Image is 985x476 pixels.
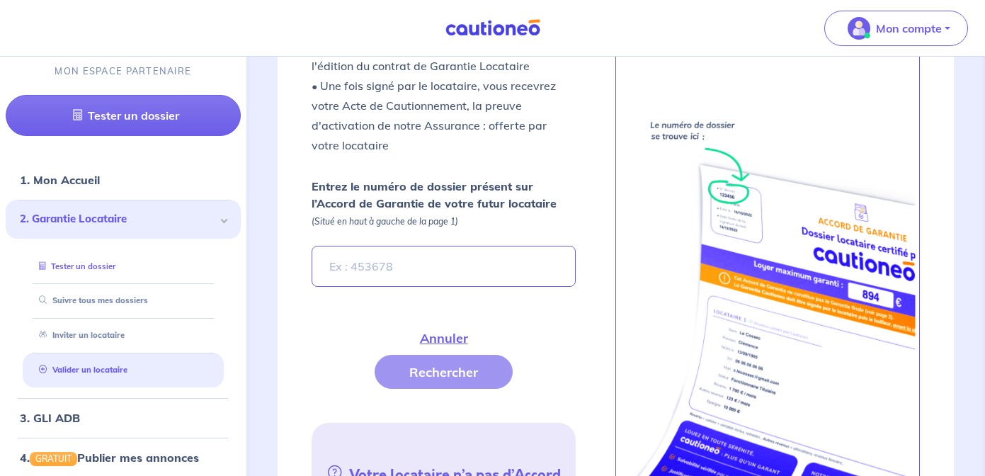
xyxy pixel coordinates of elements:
div: Valider un locataire [23,358,224,382]
a: Valider un locataire [33,365,127,375]
a: 4.GRATUITPublier mes annonces [20,450,199,465]
img: illu_account_valid_menu.svg [848,17,870,40]
strong: Entrez le numéro de dossier présent sur l’Accord de Garantie de votre futur locataire [312,179,557,210]
a: Tester un dossier [33,261,115,271]
button: illu_account_valid_menu.svgMon compte [824,11,968,46]
div: 4.GRATUITPublier mes annonces [6,443,241,472]
div: Suivre tous mes dossiers [23,290,224,313]
p: MON ESPACE PARTENAIRE [55,64,191,78]
button: Annuler [385,321,503,355]
a: Suivre tous mes dossiers [33,296,148,306]
div: Inviter un locataire [23,324,224,347]
div: Tester un dossier [23,255,224,278]
div: 2. Garantie Locataire [6,200,241,239]
div: 1. Mon Accueil [6,166,241,194]
a: 3. GLI ADB [20,411,80,425]
input: Ex : 453678 [312,246,576,287]
div: 3. GLI ADB [6,404,241,432]
a: Inviter un locataire [33,330,125,340]
a: Tester un dossier [6,95,241,136]
p: Mon compte [876,20,942,37]
a: 1. Mon Accueil [20,173,100,187]
em: (Situé en haut à gauche de la page 1) [312,216,458,227]
img: Cautioneo [440,19,546,37]
span: 2. Garantie Locataire [20,211,216,227]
